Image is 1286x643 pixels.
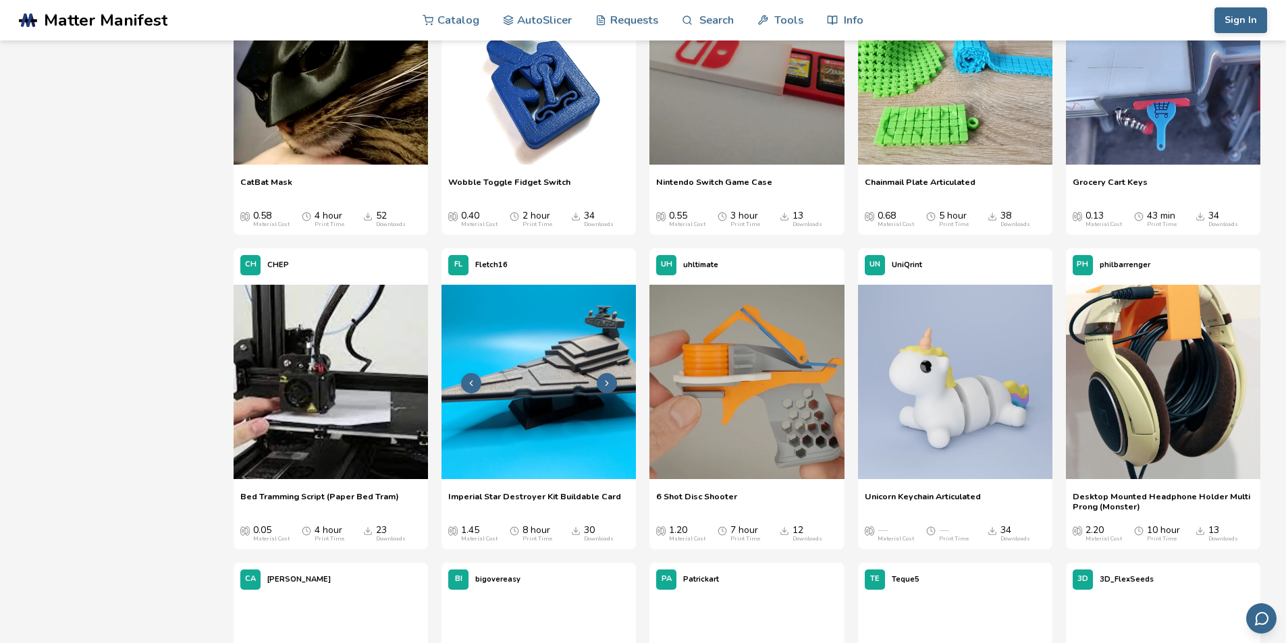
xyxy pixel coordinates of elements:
div: 1.20 [669,525,705,542]
div: Downloads [1208,221,1238,228]
div: 23 [376,525,406,542]
div: Downloads [584,536,614,542]
div: 0.05 [253,525,290,542]
p: UniQrint [892,258,922,272]
span: BI [455,575,462,584]
div: Print Time [939,221,969,228]
div: Downloads [1000,536,1030,542]
div: 34 [1000,525,1030,542]
div: Material Cost [878,221,914,228]
span: Desktop Mounted Headphone Holder Multi Prong (Monster) [1073,491,1254,511]
div: 13 [793,211,822,228]
div: 30 [584,525,614,542]
span: Average Print Time [510,525,519,536]
div: Print Time [730,221,760,228]
div: 12 [793,525,822,542]
a: Unicorn Keychain Articulated [865,491,981,511]
p: uhltimate [683,258,718,272]
div: Material Cost [669,536,705,542]
div: Material Cost [1086,221,1122,228]
p: Fletch16 [475,258,508,272]
div: 0.58 [253,211,290,228]
div: Print Time [939,536,969,542]
div: Downloads [584,221,614,228]
span: Downloads [780,525,789,536]
span: Average Print Time [302,211,311,221]
span: PA [662,575,672,584]
div: Print Time [730,536,760,542]
span: Average Cost [448,211,458,221]
span: Average Cost [448,525,458,536]
span: Average Cost [656,211,666,221]
a: 6 Shot Disc Shooter [656,491,737,511]
div: Downloads [1000,221,1030,228]
span: FL [454,260,462,269]
a: Nintendo Switch Game Case [656,177,772,197]
div: Downloads [793,536,822,542]
div: 43 min [1147,211,1177,228]
a: Chainmail Plate Articulated [865,177,975,197]
span: PH [1077,260,1088,269]
span: Average Print Time [302,525,311,536]
span: Average Print Time [718,211,727,221]
span: Average Cost [1073,211,1082,221]
p: Teque5 [892,572,919,586]
span: Average Print Time [718,525,727,536]
span: Average Cost [240,211,250,221]
div: 8 hour [523,525,552,542]
div: 0.68 [878,211,914,228]
p: 3D_FlexSeeds [1100,572,1154,586]
div: 4 hour [315,525,344,542]
span: Average Cost [865,211,874,221]
div: Material Cost [669,221,705,228]
div: 4 hour [315,211,344,228]
div: 1.45 [461,525,498,542]
div: Material Cost [253,536,290,542]
div: Material Cost [878,536,914,542]
div: 0.13 [1086,211,1122,228]
div: Material Cost [461,536,498,542]
p: CHEP [267,258,289,272]
span: TE [870,575,880,584]
span: — [878,525,887,536]
p: philbarrenger [1100,258,1150,272]
a: Wobble Toggle Fidget Switch [448,177,570,197]
div: 7 hour [730,525,760,542]
div: 13 [1208,525,1238,542]
div: Material Cost [1086,536,1122,542]
a: Grocery Cart Keys [1073,177,1148,197]
button: Send feedback via email [1246,603,1277,634]
a: CatBat Mask [240,177,292,197]
div: 2 hour [523,211,552,228]
span: CH [245,260,257,269]
p: [PERSON_NAME] [267,572,331,586]
div: 0.40 [461,211,498,228]
p: Patrickart [683,572,719,586]
div: 5 hour [939,211,969,228]
span: Downloads [1196,211,1205,221]
div: 38 [1000,211,1030,228]
span: Downloads [363,211,373,221]
span: 3D [1077,575,1088,584]
span: Average Cost [656,525,666,536]
span: Average Cost [240,525,250,536]
span: Average Print Time [510,211,519,221]
span: Average Print Time [926,525,936,536]
div: 3 hour [730,211,760,228]
div: Downloads [793,221,822,228]
span: Downloads [363,525,373,536]
span: Imperial Star Destroyer Kit Buildable Card [448,491,621,511]
p: bigovereasy [475,572,520,586]
div: Material Cost [253,221,290,228]
div: 52 [376,211,406,228]
div: Print Time [315,536,344,542]
span: Average Print Time [1134,211,1144,221]
a: Bed Tramming Script (Paper Bed Tram) [240,491,399,511]
div: Print Time [523,221,552,228]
